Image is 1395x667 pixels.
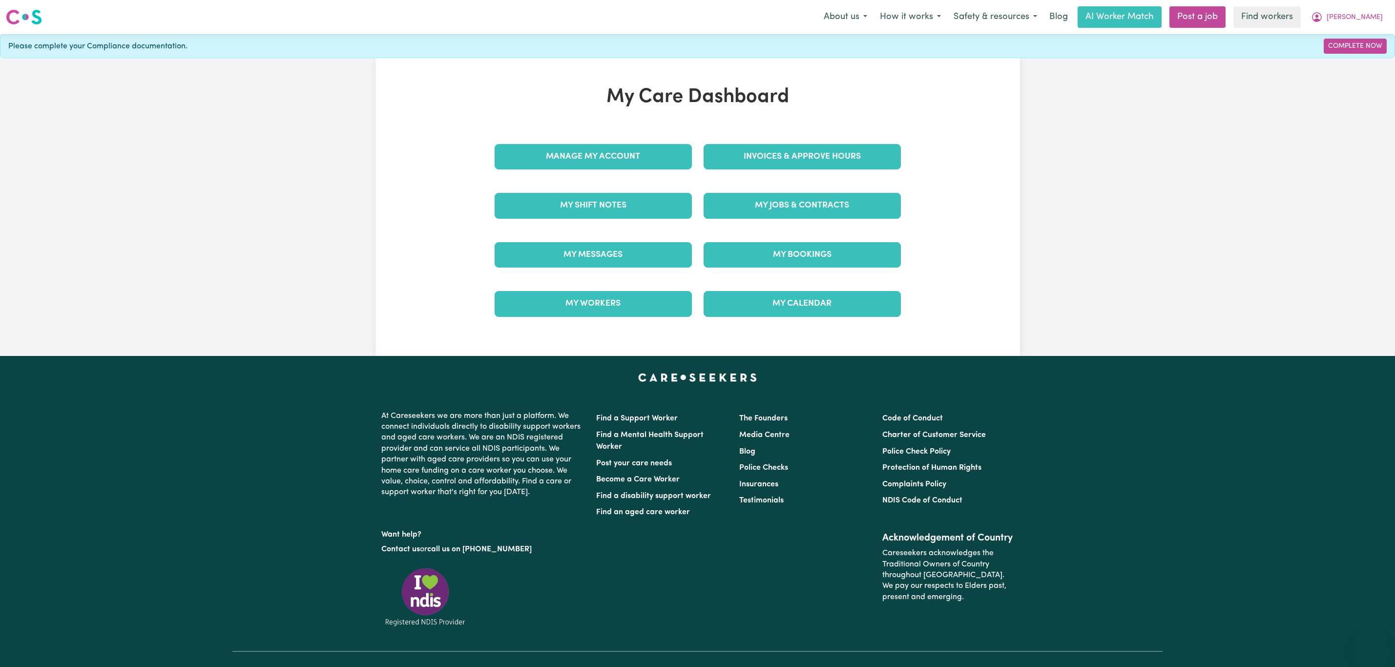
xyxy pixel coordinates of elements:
[596,476,680,483] a: Become a Care Worker
[8,41,187,52] span: Please complete your Compliance documentation.
[1327,12,1383,23] span: [PERSON_NAME]
[1078,6,1162,28] a: AI Worker Match
[882,532,1014,544] h2: Acknowledgement of Country
[596,459,672,467] a: Post your care needs
[817,7,874,27] button: About us
[1169,6,1226,28] a: Post a job
[596,431,704,451] a: Find a Mental Health Support Worker
[739,448,755,456] a: Blog
[596,508,690,516] a: Find an aged care worker
[882,448,951,456] a: Police Check Policy
[739,415,788,422] a: The Founders
[427,545,532,553] a: call us on [PHONE_NUMBER]
[882,544,1014,606] p: Careseekers acknowledges the Traditional Owners of Country throughout [GEOGRAPHIC_DATA]. We pay o...
[882,431,986,439] a: Charter of Customer Service
[381,540,584,559] p: or
[1233,6,1301,28] a: Find workers
[739,497,784,504] a: Testimonials
[495,144,692,169] a: Manage My Account
[739,431,790,439] a: Media Centre
[596,415,678,422] a: Find a Support Worker
[638,374,757,381] a: Careseekers home page
[1305,7,1389,27] button: My Account
[381,407,584,502] p: At Careseekers we are more than just a platform. We connect individuals directly to disability su...
[882,464,981,472] a: Protection of Human Rights
[495,242,692,268] a: My Messages
[489,85,907,109] h1: My Care Dashboard
[6,6,42,28] a: Careseekers logo
[739,464,788,472] a: Police Checks
[947,7,1043,27] button: Safety & resources
[704,144,901,169] a: Invoices & Approve Hours
[495,291,692,316] a: My Workers
[381,545,420,553] a: Contact us
[882,480,946,488] a: Complaints Policy
[495,193,692,218] a: My Shift Notes
[6,8,42,26] img: Careseekers logo
[704,291,901,316] a: My Calendar
[596,492,711,500] a: Find a disability support worker
[704,242,901,268] a: My Bookings
[739,480,778,488] a: Insurances
[1356,628,1387,659] iframe: Button to launch messaging window, conversation in progress
[381,566,469,627] img: Registered NDIS provider
[874,7,947,27] button: How it works
[1043,6,1074,28] a: Blog
[882,497,962,504] a: NDIS Code of Conduct
[882,415,943,422] a: Code of Conduct
[704,193,901,218] a: My Jobs & Contracts
[381,525,584,540] p: Want help?
[1324,39,1387,54] a: Complete Now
